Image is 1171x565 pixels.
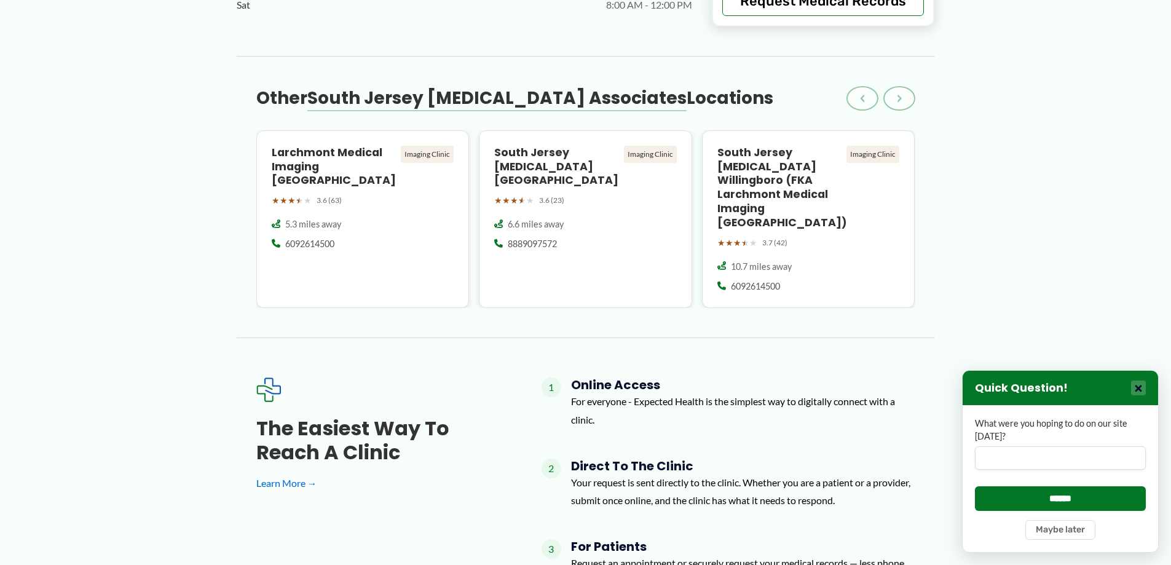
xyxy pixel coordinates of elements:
span: 2 [542,459,561,478]
a: Larchmont Medical Imaging [GEOGRAPHIC_DATA] Imaging Clinic ★★★★★ 3.6 (63) 5.3 miles away 6092614500 [256,130,470,308]
div: Imaging Clinic [624,146,677,163]
button: Close [1131,381,1146,395]
span: ★ [502,192,510,208]
span: 5.3 miles away [285,218,341,231]
span: ★ [296,192,304,208]
span: 6.6 miles away [508,218,564,231]
h3: Quick Question! [975,381,1068,395]
span: 6092614500 [285,238,334,250]
button: › [883,86,915,111]
span: 6092614500 [731,280,780,293]
span: ★ [510,192,518,208]
span: ★ [280,192,288,208]
div: Imaging Clinic [401,146,454,163]
p: For everyone - Expected Health is the simplest way to digitally connect with a clinic. [571,392,915,429]
h4: Online Access [571,377,915,392]
div: Imaging Clinic [846,146,899,163]
span: ★ [526,192,534,208]
span: 1 [542,377,561,397]
h4: Larchmont Medical Imaging [GEOGRAPHIC_DATA] [272,146,396,188]
span: › [897,91,902,106]
a: Learn More → [256,474,502,492]
span: ★ [717,235,725,251]
h3: The Easiest Way to Reach a Clinic [256,417,502,464]
h4: South Jersey [MEDICAL_DATA] Willingboro (FKA Larchmont Medical Imaging [GEOGRAPHIC_DATA]) [717,146,842,230]
label: What were you hoping to do on our site [DATE]? [975,417,1146,443]
span: 3 [542,539,561,559]
a: South Jersey [MEDICAL_DATA] [GEOGRAPHIC_DATA] Imaging Clinic ★★★★★ 3.6 (23) 6.6 miles away 888909... [479,130,692,308]
span: ★ [733,235,741,251]
a: South Jersey [MEDICAL_DATA] Willingboro (FKA Larchmont Medical Imaging [GEOGRAPHIC_DATA]) Imaging... [702,130,915,308]
span: ★ [725,235,733,251]
span: ‹ [860,91,865,106]
span: 8889097572 [508,238,557,250]
span: ★ [272,192,280,208]
span: ★ [741,235,749,251]
span: ★ [304,192,312,208]
span: South Jersey [MEDICAL_DATA] Associates [307,86,687,110]
h4: For Patients [571,539,915,554]
h3: Other Locations [256,87,773,109]
span: 10.7 miles away [731,261,792,273]
p: Your request is sent directly to the clinic. Whether you are a patient or a provider, submit once... [571,473,915,510]
span: ★ [494,192,502,208]
span: 3.6 (63) [317,194,342,207]
h4: South Jersey [MEDICAL_DATA] [GEOGRAPHIC_DATA] [494,146,619,188]
button: Maybe later [1025,520,1095,540]
span: ★ [749,235,757,251]
img: Expected Healthcare Logo [256,377,281,402]
h4: Direct to the Clinic [571,459,915,473]
span: ★ [288,192,296,208]
button: ‹ [846,86,878,111]
span: 3.7 (42) [762,236,787,250]
span: 3.6 (23) [539,194,564,207]
span: ★ [518,192,526,208]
